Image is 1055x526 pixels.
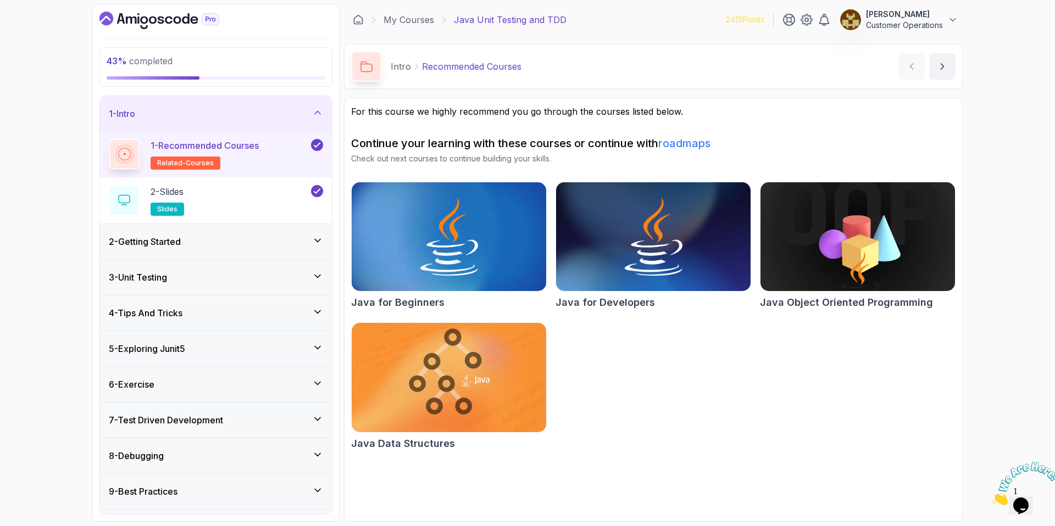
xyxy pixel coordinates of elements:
a: Dashboard [99,12,245,29]
button: 8-Debugging [100,438,332,473]
span: slides [157,205,177,214]
h3: 7 - Test Driven Development [109,413,223,427]
h2: Java for Developers [556,295,655,310]
p: Intro [391,60,411,73]
p: Recommended Courses [422,60,521,73]
span: related-courses [157,159,214,167]
button: previous content [898,53,925,80]
p: 2415 Points [726,14,764,25]
iframe: chat widget [987,457,1055,510]
p: [PERSON_NAME] [866,9,943,20]
button: user profile image[PERSON_NAME]Customer Operations [840,9,958,31]
button: 1-Intro [100,96,332,131]
h3: 5 - Exploring Junit5 [109,342,185,355]
span: completed [107,55,173,66]
h3: 1 - Intro [109,107,135,120]
button: 2-Getting Started [100,224,332,259]
button: 2-Slidesslides [109,185,323,216]
span: 1 [4,4,9,14]
button: 6-Exercise [100,367,332,402]
button: 5-Exploring Junit5 [100,331,332,366]
img: Java for Beginners card [352,182,546,291]
img: Java for Developers card [556,182,751,291]
button: 7-Test Driven Development [100,402,332,438]
p: Customer Operations [866,20,943,31]
img: user profile image [840,9,861,30]
img: Chat attention grabber [4,4,73,48]
h3: 9 - Best Practices [109,485,177,498]
a: Dashboard [353,14,364,25]
button: 4-Tips And Tricks [100,295,332,331]
h3: 6 - Exercise [109,378,154,391]
p: Check out next courses to continue building your skills. [351,153,956,164]
button: 1-Recommended Coursesrelated-courses [109,139,323,170]
a: Java for Developers cardJava for Developers [556,182,751,310]
button: 3-Unit Testing [100,260,332,295]
a: Java Data Structures cardJava Data Structures [351,322,547,451]
p: For this course we highly recommend you go through the courses listed below. [351,105,956,118]
h3: 2 - Getting Started [109,235,181,248]
h2: Java Data Structures [351,436,455,451]
img: Java Data Structures card [352,323,546,432]
p: 1 - Recommended Courses [151,139,259,152]
img: Java Object Oriented Programming card [760,182,955,291]
a: Java for Beginners cardJava for Beginners [351,182,547,310]
p: 2 - Slides [151,185,184,198]
a: My Courses [384,13,434,26]
h3: 8 - Debugging [109,449,164,462]
button: next content [929,53,956,80]
a: Java Object Oriented Programming cardJava Object Oriented Programming [760,182,956,310]
span: 43 % [107,55,127,66]
h3: 4 - Tips And Tricks [109,306,182,320]
h2: Java for Beginners [351,295,445,310]
button: 9-Best Practices [100,474,332,509]
h2: Java Object Oriented Programming [760,295,933,310]
p: Java Unit Testing and TDD [454,13,567,26]
h3: 3 - Unit Testing [109,271,167,284]
h2: Continue your learning with these courses or continue with [351,136,956,151]
a: roadmaps [658,137,710,150]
